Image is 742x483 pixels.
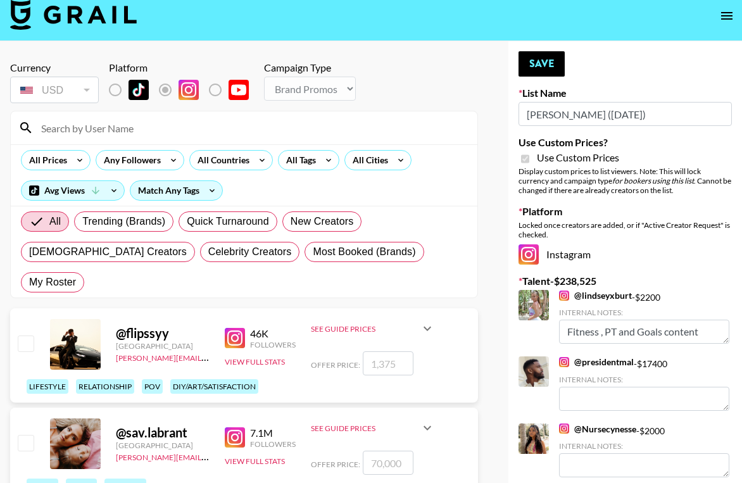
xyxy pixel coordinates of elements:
div: - $ 2200 [559,290,729,344]
img: Instagram [559,291,569,301]
div: Followers [250,439,296,449]
div: Any Followers [96,151,163,170]
div: Display custom prices to list viewers. Note: This will lock currency and campaign type . Cannot b... [519,166,732,195]
div: relationship [76,379,134,394]
div: lifestyle [27,379,68,394]
div: Currency [10,61,99,74]
img: Instagram [179,80,199,100]
img: YouTube [229,80,249,100]
div: See Guide Prices [311,313,435,344]
span: Offer Price: [311,460,360,469]
em: for bookers using this list [612,176,694,185]
img: Instagram [559,423,569,434]
span: Trending (Brands) [82,214,165,229]
div: [GEOGRAPHIC_DATA] [116,341,210,351]
div: diy/art/satisfaction [170,379,258,394]
span: All [49,214,61,229]
input: Search by User Name [34,118,470,138]
div: Instagram [519,244,732,265]
a: @presidentmal [559,356,634,368]
span: Quick Turnaround [187,214,269,229]
div: Platform [109,61,259,74]
button: View Full Stats [225,456,285,466]
div: @ flipssyy [116,325,210,341]
button: View Full Stats [225,357,285,367]
div: Campaign Type [264,61,356,74]
a: [PERSON_NAME][EMAIL_ADDRESS][DOMAIN_NAME] [116,351,303,363]
div: All Cities [345,151,391,170]
div: All Prices [22,151,70,170]
label: Platform [519,205,732,218]
span: My Roster [29,275,76,290]
div: [GEOGRAPHIC_DATA] [116,441,210,450]
span: [DEMOGRAPHIC_DATA] Creators [29,244,187,260]
div: USD [13,79,96,101]
div: @ sav.labrant [116,425,210,441]
div: Internal Notes: [559,441,729,451]
div: Currency is locked to USD [10,74,99,106]
span: Offer Price: [311,360,360,370]
label: List Name [519,87,732,99]
div: See Guide Prices [311,413,435,443]
div: All Countries [190,151,252,170]
a: @Nursecynesse [559,423,636,435]
span: New Creators [291,214,354,229]
div: List locked to Instagram. [109,77,259,103]
button: open drawer [714,3,739,28]
span: Use Custom Prices [537,151,619,164]
a: @lindseyxburt [559,290,632,301]
div: See Guide Prices [311,423,420,433]
input: 1,375 [363,351,413,375]
div: 7.1M [250,427,296,439]
label: Talent - $ 238,525 [519,275,732,287]
div: Internal Notes: [559,375,729,384]
div: See Guide Prices [311,324,420,334]
div: - $ 17400 [559,356,729,410]
div: Internal Notes: [559,308,729,317]
button: Save [519,51,565,77]
div: - $ 2000 [559,423,729,477]
div: Avg Views [22,181,124,200]
img: Instagram [559,357,569,367]
input: 70,000 [363,451,413,475]
label: Use Custom Prices? [519,136,732,149]
img: Instagram [225,328,245,348]
img: Instagram [225,427,245,448]
span: Most Booked (Brands) [313,244,415,260]
img: Instagram [519,244,539,265]
div: Locked once creators are added, or if "Active Creator Request" is checked. [519,220,732,239]
div: Followers [250,340,296,349]
span: Celebrity Creators [208,244,292,260]
div: 46K [250,327,296,340]
a: [PERSON_NAME][EMAIL_ADDRESS][DOMAIN_NAME] [116,450,303,462]
textarea: Fitness , PT and Goals content [559,320,729,344]
div: pov [142,379,163,394]
div: Match Any Tags [130,181,222,200]
img: TikTok [129,80,149,100]
div: All Tags [279,151,318,170]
